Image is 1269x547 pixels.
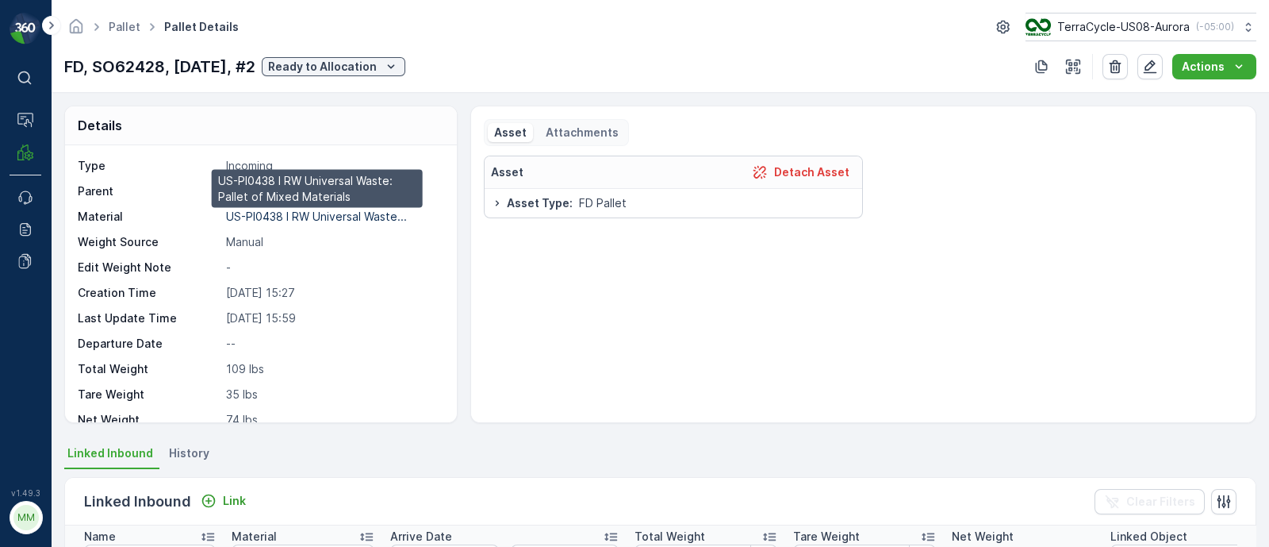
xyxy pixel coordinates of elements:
[507,195,573,211] span: Asset Type :
[78,158,220,174] p: Type
[10,488,41,498] span: v 1.49.3
[226,234,439,250] p: Manual
[1182,59,1225,75] p: Actions
[793,529,860,545] p: Tare Weight
[67,24,85,37] a: Homepage
[109,20,140,33] a: Pallet
[1126,494,1195,510] p: Clear Filters
[268,59,377,75] p: Ready to Allocation
[232,529,277,545] p: Material
[1026,13,1256,41] button: TerraCycle-US08-Aurora(-05:00)
[78,361,220,377] p: Total Weight
[78,260,220,275] p: Edit Weight Note
[78,209,220,225] p: Material
[226,361,439,377] p: 109 lbs
[1172,54,1256,79] button: Actions
[1057,19,1190,35] p: TerraCycle-US08-Aurora
[13,505,39,530] div: MM
[64,55,255,79] p: FD, SO62428, [DATE], #2
[78,116,122,135] p: Details
[1095,489,1205,514] button: Clear Filters
[67,445,153,461] span: Linked Inbound
[634,529,705,545] p: Total Weight
[952,529,1014,545] p: Net Weight
[78,285,220,301] p: Creation Time
[78,336,220,352] p: Departure Date
[546,125,619,141] p: Attachments
[226,412,439,428] p: 74 lbs
[194,491,252,510] button: Link
[161,19,242,35] span: Pallet Details
[169,445,209,461] span: History
[78,183,220,199] p: Parent
[579,195,627,211] span: FD Pallet
[78,412,220,428] p: Net Weight
[390,529,452,545] p: Arrive Date
[78,234,220,250] p: Weight Source
[262,57,405,76] button: Ready to Allocation
[774,164,849,180] p: Detach Asset
[1110,529,1187,545] p: Linked Object
[84,491,191,513] p: Linked Inbound
[494,125,527,141] p: Asset
[226,310,439,326] p: [DATE] 15:59
[1196,21,1234,33] p: ( -05:00 )
[226,336,439,352] p: --
[10,501,41,534] button: MM
[218,173,416,205] p: US-PI0438 I RW Universal Waste: Pallet of Mixed Materials
[78,387,220,403] p: Tare Weight
[226,387,439,403] p: 35 lbs
[10,13,41,44] img: logo
[1026,18,1051,36] img: image_ci7OI47.png
[491,164,523,180] p: Asset
[226,285,439,301] p: [DATE] 15:27
[223,493,246,509] p: Link
[84,529,116,545] p: Name
[226,158,439,174] p: Incoming
[226,260,439,275] p: -
[78,310,220,326] p: Last Update Time
[746,163,856,182] button: Detach Asset
[226,210,407,223] p: US-PI0438 I RW Universal Waste...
